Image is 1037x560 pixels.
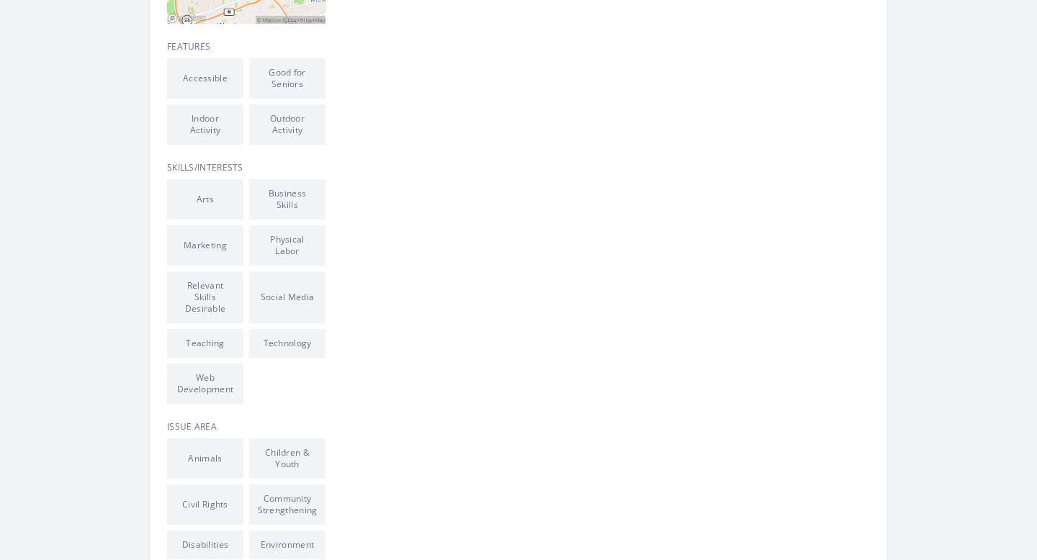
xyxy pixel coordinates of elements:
[167,438,243,479] li: Animals
[167,484,243,525] li: Civil Rights
[249,329,326,358] li: Technology
[167,179,243,220] li: Arts
[249,271,326,323] li: Social Media
[249,179,326,220] li: Business Skills
[167,104,243,145] li: Indoor Activity
[249,484,326,525] li: Community Strengthening
[249,58,326,99] li: Good for Seniors
[167,421,326,433] h3: Issue area
[249,438,326,479] li: Children & Youth
[249,530,326,559] li: Environment
[167,58,243,99] li: Accessible
[167,363,243,404] li: Web Development
[167,329,243,358] li: Teaching
[167,271,243,323] li: Relevant Skills Desirable
[167,225,243,266] li: Marketing
[249,225,326,266] li: Physical Labor
[167,162,326,173] h3: Skills/Interests
[167,530,243,559] li: Disabilities
[249,104,326,145] li: Outdoor Activity
[167,41,326,53] h3: Features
